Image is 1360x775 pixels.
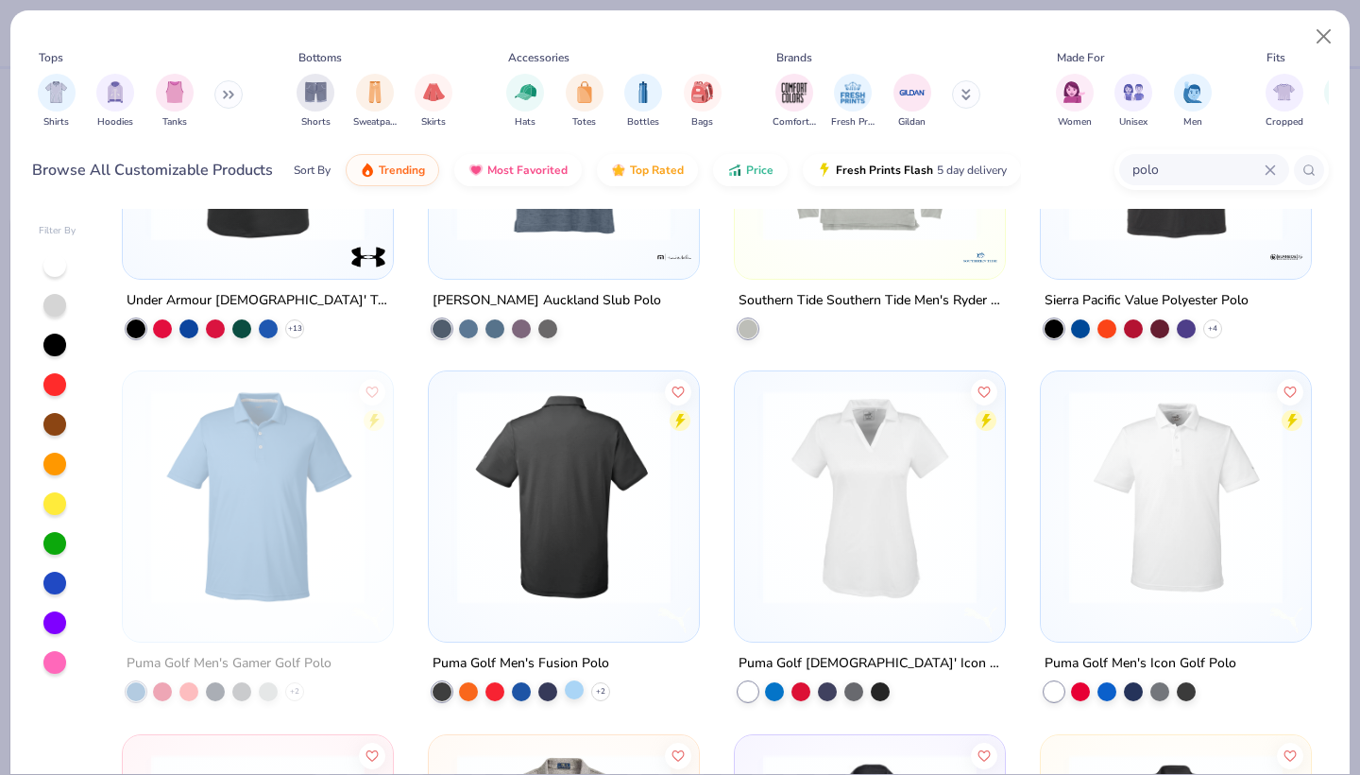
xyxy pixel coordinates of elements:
div: filter for Bags [684,74,722,129]
img: Shirts Image [45,81,67,103]
div: Accessories [508,49,569,66]
img: Hats Image [515,81,536,103]
img: Southern Tide logo [961,237,999,275]
img: Puma logo [349,601,387,639]
span: Women [1058,115,1092,129]
span: Gildan [898,115,926,129]
div: Brands [776,49,812,66]
span: Shorts [301,115,331,129]
div: Fits [1266,49,1285,66]
div: Filter By [39,224,76,238]
span: Men [1183,115,1202,129]
img: a8cbf531-8b67-4593-a431-89882c174a0b [142,390,374,604]
img: a73e58e7-a570-49fd-aa23-f24202026474 [1060,390,1292,604]
img: e0c78479-8953-4289-928a-c8a9e89c9777 [448,26,680,240]
div: filter for Unisex [1114,74,1152,129]
img: Under Armour logo [349,237,387,275]
img: Shorts Image [305,81,327,103]
button: Top Rated [597,154,698,186]
img: 54998e23-ed2f-4e75-a8af-3f8987bff50b [754,390,986,604]
div: Sort By [294,162,331,179]
button: Like [665,742,691,768]
span: Unisex [1119,115,1147,129]
img: Bags Image [691,81,712,103]
div: filter for Comfort Colors [773,74,816,129]
img: 990a99a6-6dcc-4a37-86f7-a20677c62280 [754,26,986,240]
img: c4572f24-2403-4580-97df-67e00dee23b7 [448,390,680,604]
img: c33088a8-1022-4b7a-a9f0-9a521cdcac6b [142,26,374,240]
div: Puma Golf Men's Icon Golf Polo [1045,652,1236,676]
button: filter button [353,74,397,129]
button: Most Favorited [454,154,582,186]
span: Bags [691,115,713,129]
button: filter button [566,74,603,129]
img: Hoodies Image [105,81,126,103]
span: Bottles [627,115,659,129]
img: a6d36bd1-69d7-43f9-a0f0-2256fa97eaec [1060,26,1292,240]
button: filter button [415,74,452,129]
div: [PERSON_NAME] Auckland Slub Polo [433,288,661,312]
img: flash.gif [817,163,832,178]
button: Close [1306,19,1342,55]
span: Cropped [1266,115,1303,129]
button: Like [360,742,386,768]
span: Totes [572,115,596,129]
div: Puma Golf [DEMOGRAPHIC_DATA]' Icon Golf Polo [739,652,1001,676]
button: filter button [1174,74,1212,129]
img: Unisex Image [1123,81,1145,103]
div: filter for Sweatpants [353,74,397,129]
button: filter button [156,74,194,129]
button: filter button [1266,74,1303,129]
span: Hoodies [97,115,133,129]
button: filter button [38,74,76,129]
span: + 4 [1208,322,1217,334]
button: Trending [346,154,439,186]
img: Bottles Image [633,81,654,103]
img: Sierra Pacific logo [1266,237,1304,275]
img: Sweatpants Image [365,81,385,103]
span: + 13 [288,322,302,334]
div: Puma Golf Men's Fusion Polo [433,652,609,676]
span: + 2 [290,686,299,697]
button: filter button [1114,74,1152,129]
div: Browse All Customizable Products [32,159,273,181]
img: Women Image [1063,81,1085,103]
button: Like [1277,742,1303,768]
button: Like [971,379,997,405]
span: Fresh Prints Flash [836,163,933,178]
div: Made For [1057,49,1104,66]
img: Skirts Image [423,81,445,103]
div: Southern Tide Southern Tide Men's Ryder Montefuma Heather Performance Long-Sleeve Polo [739,288,1001,312]
button: Fresh Prints Flash5 day delivery [803,154,1021,186]
button: filter button [893,74,931,129]
button: filter button [773,74,816,129]
input: Try "T-Shirt" [1130,159,1265,181]
span: + 2 [596,686,605,697]
button: filter button [1056,74,1094,129]
button: Price [713,154,788,186]
button: filter button [684,74,722,129]
div: Bottoms [298,49,342,66]
div: Tops [39,49,63,66]
div: Sierra Pacific Value Polyester Polo [1045,288,1249,312]
img: TopRated.gif [611,163,626,178]
div: filter for Women [1056,74,1094,129]
img: most_fav.gif [468,163,484,178]
button: filter button [96,74,134,129]
button: filter button [297,74,334,129]
span: Fresh Prints [831,115,875,129]
span: Skirts [421,115,446,129]
img: Gildan Image [898,78,926,107]
span: Price [746,163,773,178]
div: filter for Skirts [415,74,452,129]
button: filter button [831,74,875,129]
span: Trending [379,163,425,178]
div: filter for Totes [566,74,603,129]
button: filter button [506,74,544,129]
span: 5 day delivery [937,160,1007,181]
div: Puma Golf Men's Gamer Golf Polo [127,652,331,676]
div: filter for Bottles [624,74,662,129]
img: Tanks Image [164,81,185,103]
img: Travis Mathew logo [655,237,693,275]
div: filter for Gildan [893,74,931,129]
